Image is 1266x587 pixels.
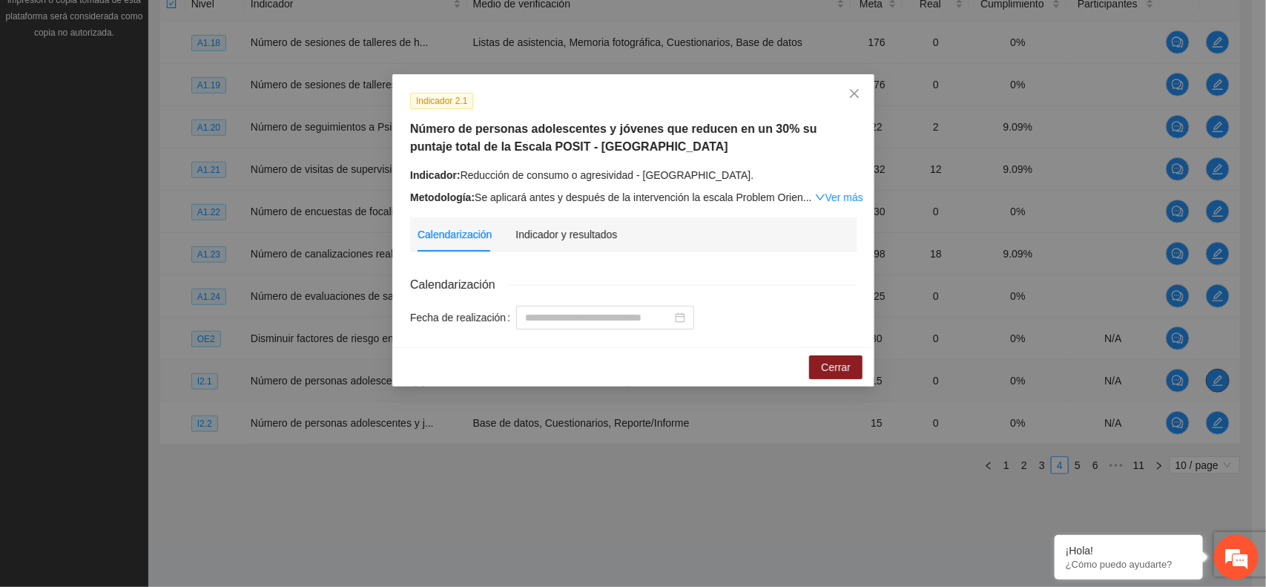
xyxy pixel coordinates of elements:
[86,198,205,348] span: Estamos en línea.
[7,405,283,457] textarea: Escriba su mensaje y pulse “Intro”
[525,309,672,326] input: Fecha de realización
[410,191,475,203] strong: Metodología:
[515,226,617,243] div: Indicador y resultados
[410,169,461,181] strong: Indicador:
[809,355,863,379] button: Cerrar
[410,93,473,109] span: Indicador 2.1
[814,192,825,203] span: down
[410,275,507,294] span: Calendarización
[410,306,516,329] label: Fecha de realización
[821,359,851,376] span: Cerrar
[1066,545,1192,557] div: ¡Hola!
[1066,559,1192,570] p: ¿Cómo puedo ayudarte?
[848,88,860,99] span: close
[834,74,874,114] button: Close
[77,76,249,95] div: Chatee con nosotros ahora
[410,189,857,206] div: Se aplicará antes y después de la intervención la escala Problem Orien
[410,167,857,183] div: Reducción de consumo o agresividad - [GEOGRAPHIC_DATA].
[802,191,811,203] span: ...
[410,120,857,156] h5: Número de personas adolescentes y jóvenes que reducen en un 30% su puntaje total de la Escala POS...
[418,226,492,243] div: Calendarización
[814,191,863,203] a: Expand
[243,7,279,43] div: Minimizar ventana de chat en vivo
